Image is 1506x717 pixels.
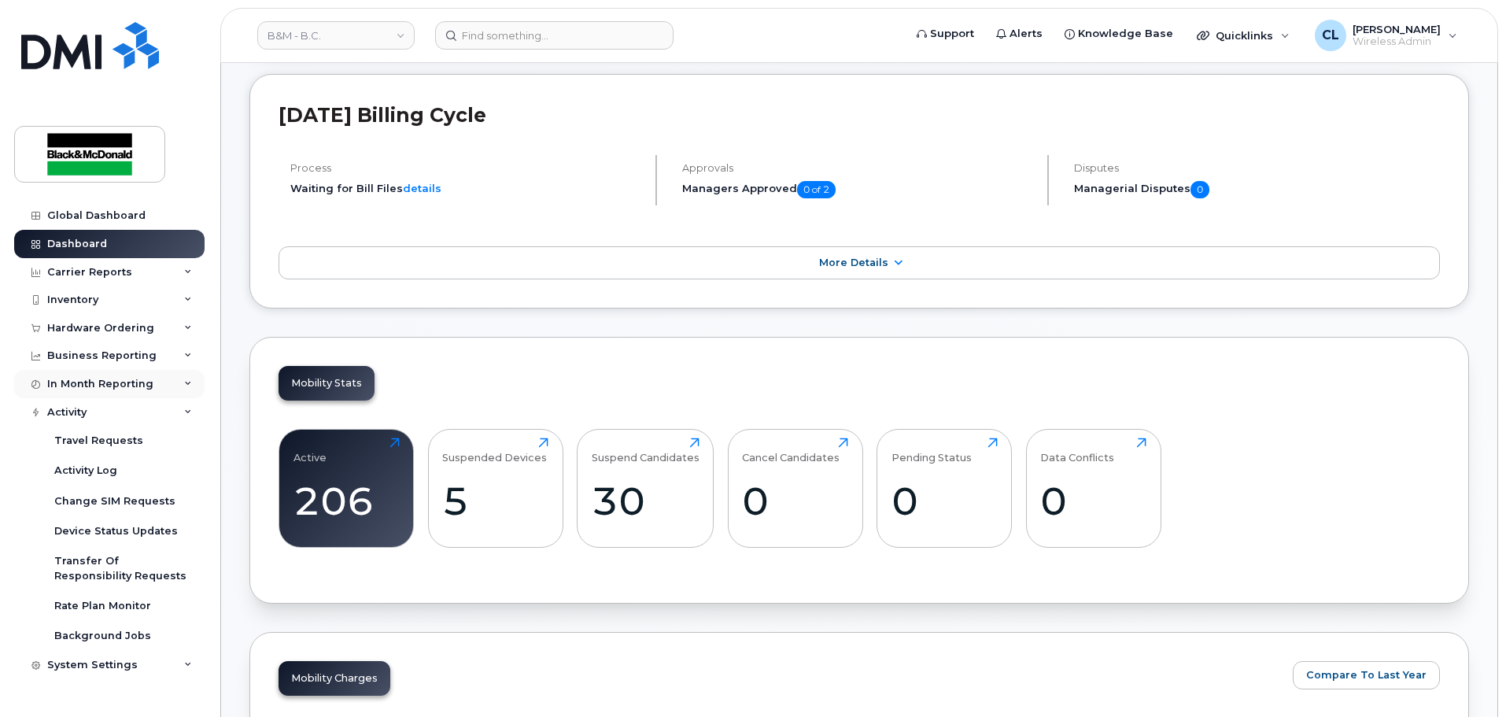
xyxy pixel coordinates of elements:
[1040,478,1146,524] div: 0
[891,438,998,538] a: Pending Status0
[293,438,400,538] a: Active206
[442,438,547,464] div: Suspended Devices
[742,478,848,524] div: 0
[290,162,642,174] h4: Process
[1040,438,1114,464] div: Data Conflicts
[682,181,1034,198] h5: Managers Approved
[985,18,1054,50] a: Alerts
[1186,20,1301,51] div: Quicklinks
[1074,162,1440,174] h4: Disputes
[435,21,674,50] input: Find something...
[906,18,985,50] a: Support
[891,438,972,464] div: Pending Status
[742,438,848,538] a: Cancel Candidates0
[1054,18,1184,50] a: Knowledge Base
[279,103,1440,127] h2: [DATE] Billing Cycle
[819,257,888,268] span: More Details
[442,478,548,524] div: 5
[1322,26,1339,45] span: CL
[682,162,1034,174] h4: Approvals
[1304,20,1468,51] div: Candice Leung
[290,181,642,196] li: Waiting for Bill Files
[891,478,998,524] div: 0
[592,478,699,524] div: 30
[1190,181,1209,198] span: 0
[293,478,400,524] div: 206
[592,438,699,538] a: Suspend Candidates30
[1306,667,1427,682] span: Compare To Last Year
[742,438,840,464] div: Cancel Candidates
[1074,181,1440,198] h5: Managerial Disputes
[930,26,974,42] span: Support
[1353,23,1441,35] span: [PERSON_NAME]
[257,21,415,50] a: B&M - B.C.
[403,182,441,194] a: details
[1353,35,1441,48] span: Wireless Admin
[442,438,548,538] a: Suspended Devices5
[1040,438,1146,538] a: Data Conflicts0
[592,438,699,464] div: Suspend Candidates
[797,181,836,198] span: 0 of 2
[293,438,327,464] div: Active
[1216,29,1273,42] span: Quicklinks
[1078,26,1173,42] span: Knowledge Base
[1293,661,1440,689] button: Compare To Last Year
[1010,26,1043,42] span: Alerts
